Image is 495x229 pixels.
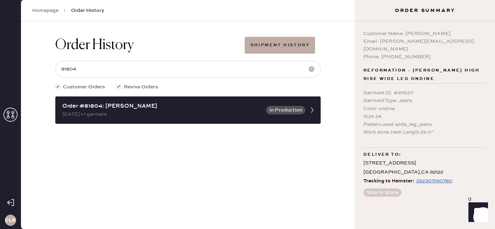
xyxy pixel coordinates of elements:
[62,102,262,110] div: Order #81804: [PERSON_NAME]
[363,53,487,61] div: Phone: [PHONE_NUMBER]
[363,121,487,128] div: Pattern used : wide_leg_jeans
[63,83,105,91] span: Customer Orders
[363,66,487,83] span: Reformation - [PERSON_NAME] high rise wide leg ondine
[363,38,487,53] div: Email: [PERSON_NAME][EMAIL_ADDRESS][DOMAIN_NAME]
[363,105,487,113] div: Color : ondine
[355,7,495,14] h3: Order Summary
[71,7,104,14] span: Order History
[363,113,487,120] div: Size : 24
[363,159,487,176] div: [STREET_ADDRESS] [GEOGRAPHIC_DATA] , CA 92122
[124,83,158,91] span: Revive Orders
[462,197,492,228] iframe: Front Chat
[363,150,401,159] span: Deliver to:
[266,106,305,114] button: In Production
[414,177,452,186] a: 392307190780
[363,89,487,97] div: Garment ID : # 911527
[55,37,134,54] h1: Order History
[363,30,487,38] div: Customer Name: [PERSON_NAME]
[62,110,262,118] div: [DATE] • 1 garment
[55,61,321,78] input: Search by order number, customer name, email or phone number
[5,218,16,223] h3: CLR
[363,188,402,197] button: Ship to Store
[32,7,58,14] a: Homepage
[363,128,487,136] div: Work done : Hem Length 29.0”
[416,177,452,185] div: https://www.fedex.com/apps/fedextrack/?tracknumbers=392307190780&cntry_code=US
[363,177,414,186] span: Tracking to Hemster:
[363,97,487,105] div: Garment Type : Jeans
[245,37,315,54] button: Shipment History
